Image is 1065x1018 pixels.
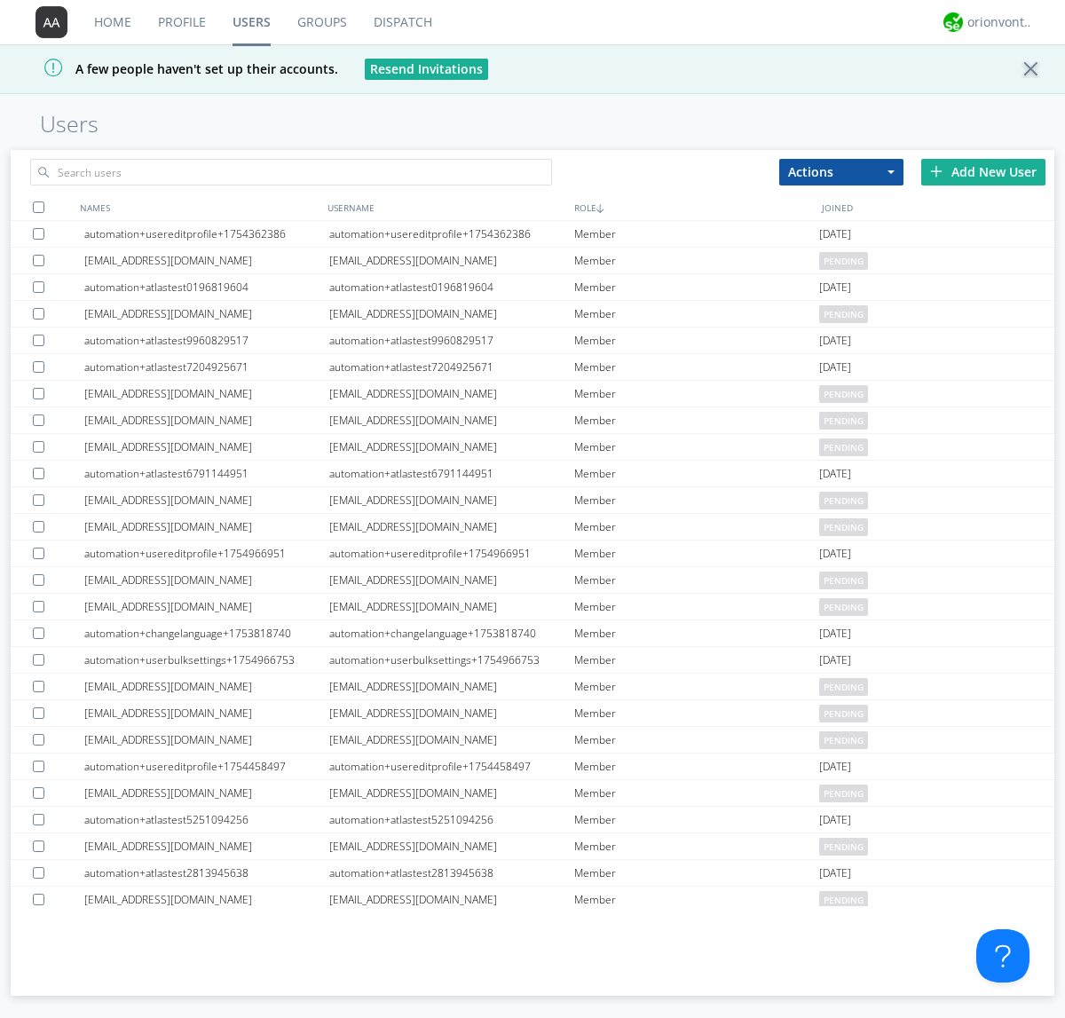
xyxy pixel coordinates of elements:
[817,194,1065,220] div: JOINED
[84,647,329,673] div: automation+userbulksettings+1754966753
[84,248,329,273] div: [EMAIL_ADDRESS][DOMAIN_NAME]
[323,194,571,220] div: USERNAME
[819,731,868,749] span: pending
[84,754,329,779] div: automation+usereditprofile+1754458497
[11,887,1054,913] a: [EMAIL_ADDRESS][DOMAIN_NAME][EMAIL_ADDRESS][DOMAIN_NAME]Memberpending
[84,887,329,912] div: [EMAIL_ADDRESS][DOMAIN_NAME]
[11,274,1054,301] a: automation+atlastest0196819604automation+atlastest0196819604Member[DATE]
[574,461,819,486] div: Member
[329,541,574,566] div: automation+usereditprofile+1754966951
[819,647,851,674] span: [DATE]
[329,700,574,726] div: [EMAIL_ADDRESS][DOMAIN_NAME]
[11,754,1054,780] a: automation+usereditprofile+1754458497automation+usereditprofile+1754458497Member[DATE]
[11,780,1054,807] a: [EMAIL_ADDRESS][DOMAIN_NAME][EMAIL_ADDRESS][DOMAIN_NAME]Memberpending
[11,700,1054,727] a: [EMAIL_ADDRESS][DOMAIN_NAME][EMAIL_ADDRESS][DOMAIN_NAME]Memberpending
[329,354,574,380] div: automation+atlastest7204925671
[84,434,329,460] div: [EMAIL_ADDRESS][DOMAIN_NAME]
[84,407,329,433] div: [EMAIL_ADDRESS][DOMAIN_NAME]
[819,807,851,833] span: [DATE]
[329,248,574,273] div: [EMAIL_ADDRESS][DOMAIN_NAME]
[574,833,819,859] div: Member
[11,647,1054,674] a: automation+userbulksettings+1754966753automation+userbulksettings+1754966753Member[DATE]
[11,594,1054,620] a: [EMAIL_ADDRESS][DOMAIN_NAME][EMAIL_ADDRESS][DOMAIN_NAME]Memberpending
[574,407,819,433] div: Member
[11,301,1054,327] a: [EMAIL_ADDRESS][DOMAIN_NAME][EMAIL_ADDRESS][DOMAIN_NAME]Memberpending
[84,860,329,886] div: automation+atlastest2813945638
[574,567,819,593] div: Member
[329,301,574,327] div: [EMAIL_ADDRESS][DOMAIN_NAME]
[779,159,903,185] button: Actions
[574,541,819,566] div: Member
[819,785,868,802] span: pending
[329,434,574,460] div: [EMAIL_ADDRESS][DOMAIN_NAME]
[84,327,329,353] div: automation+atlastest9960829517
[84,354,329,380] div: automation+atlastest7204925671
[84,381,329,406] div: [EMAIL_ADDRESS][DOMAIN_NAME]
[329,727,574,753] div: [EMAIL_ADDRESS][DOMAIN_NAME]
[11,381,1054,407] a: [EMAIL_ADDRESS][DOMAIN_NAME][EMAIL_ADDRESS][DOMAIN_NAME]Memberpending
[84,221,329,247] div: automation+usereditprofile+1754362386
[11,407,1054,434] a: [EMAIL_ADDRESS][DOMAIN_NAME][EMAIL_ADDRESS][DOMAIN_NAME]Memberpending
[819,461,851,487] span: [DATE]
[574,487,819,513] div: Member
[574,754,819,779] div: Member
[574,647,819,673] div: Member
[329,887,574,912] div: [EMAIL_ADDRESS][DOMAIN_NAME]
[574,727,819,753] div: Member
[574,620,819,646] div: Member
[574,221,819,247] div: Member
[574,327,819,353] div: Member
[574,887,819,912] div: Member
[329,620,574,646] div: automation+changelanguage+1753818740
[819,274,851,301] span: [DATE]
[11,248,1054,274] a: [EMAIL_ADDRESS][DOMAIN_NAME][EMAIL_ADDRESS][DOMAIN_NAME]Memberpending
[819,305,868,323] span: pending
[819,518,868,536] span: pending
[11,727,1054,754] a: [EMAIL_ADDRESS][DOMAIN_NAME][EMAIL_ADDRESS][DOMAIN_NAME]Memberpending
[329,860,574,886] div: automation+atlastest2813945638
[84,780,329,806] div: [EMAIL_ADDRESS][DOMAIN_NAME]
[819,541,851,567] span: [DATE]
[574,700,819,726] div: Member
[84,833,329,859] div: [EMAIL_ADDRESS][DOMAIN_NAME]
[75,194,323,220] div: NAMES
[930,165,943,178] img: plus.svg
[11,514,1054,541] a: [EMAIL_ADDRESS][DOMAIN_NAME][EMAIL_ADDRESS][DOMAIN_NAME]Memberpending
[819,678,868,696] span: pending
[11,221,1054,248] a: automation+usereditprofile+1754362386automation+usereditprofile+1754362386Member[DATE]
[11,674,1054,700] a: [EMAIL_ADDRESS][DOMAIN_NAME][EMAIL_ADDRESS][DOMAIN_NAME]Memberpending
[819,620,851,647] span: [DATE]
[943,12,963,32] img: 29d36aed6fa347d5a1537e7736e6aa13
[574,674,819,699] div: Member
[329,487,574,513] div: [EMAIL_ADDRESS][DOMAIN_NAME]
[819,598,868,616] span: pending
[11,620,1054,647] a: automation+changelanguage+1753818740automation+changelanguage+1753818740Member[DATE]
[329,567,574,593] div: [EMAIL_ADDRESS][DOMAIN_NAME]
[84,727,329,753] div: [EMAIL_ADDRESS][DOMAIN_NAME]
[574,381,819,406] div: Member
[574,780,819,806] div: Member
[84,541,329,566] div: automation+usereditprofile+1754966951
[11,327,1054,354] a: automation+atlastest9960829517automation+atlastest9960829517Member[DATE]
[819,860,851,887] span: [DATE]
[819,492,868,509] span: pending
[819,354,851,381] span: [DATE]
[84,700,329,726] div: [EMAIL_ADDRESS][DOMAIN_NAME]
[819,327,851,354] span: [DATE]
[819,385,868,403] span: pending
[11,833,1054,860] a: [EMAIL_ADDRESS][DOMAIN_NAME][EMAIL_ADDRESS][DOMAIN_NAME]Memberpending
[574,807,819,833] div: Member
[329,594,574,619] div: [EMAIL_ADDRESS][DOMAIN_NAME]
[329,807,574,833] div: automation+atlastest5251094256
[84,301,329,327] div: [EMAIL_ADDRESS][DOMAIN_NAME]
[365,59,488,80] button: Resend Invitations
[11,860,1054,887] a: automation+atlastest2813945638automation+atlastest2813945638Member[DATE]
[819,705,868,722] span: pending
[329,674,574,699] div: [EMAIL_ADDRESS][DOMAIN_NAME]
[574,860,819,886] div: Member
[574,274,819,300] div: Member
[84,514,329,540] div: [EMAIL_ADDRESS][DOMAIN_NAME]
[11,541,1054,567] a: automation+usereditprofile+1754966951automation+usereditprofile+1754966951Member[DATE]
[329,407,574,433] div: [EMAIL_ADDRESS][DOMAIN_NAME]
[84,807,329,833] div: automation+atlastest5251094256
